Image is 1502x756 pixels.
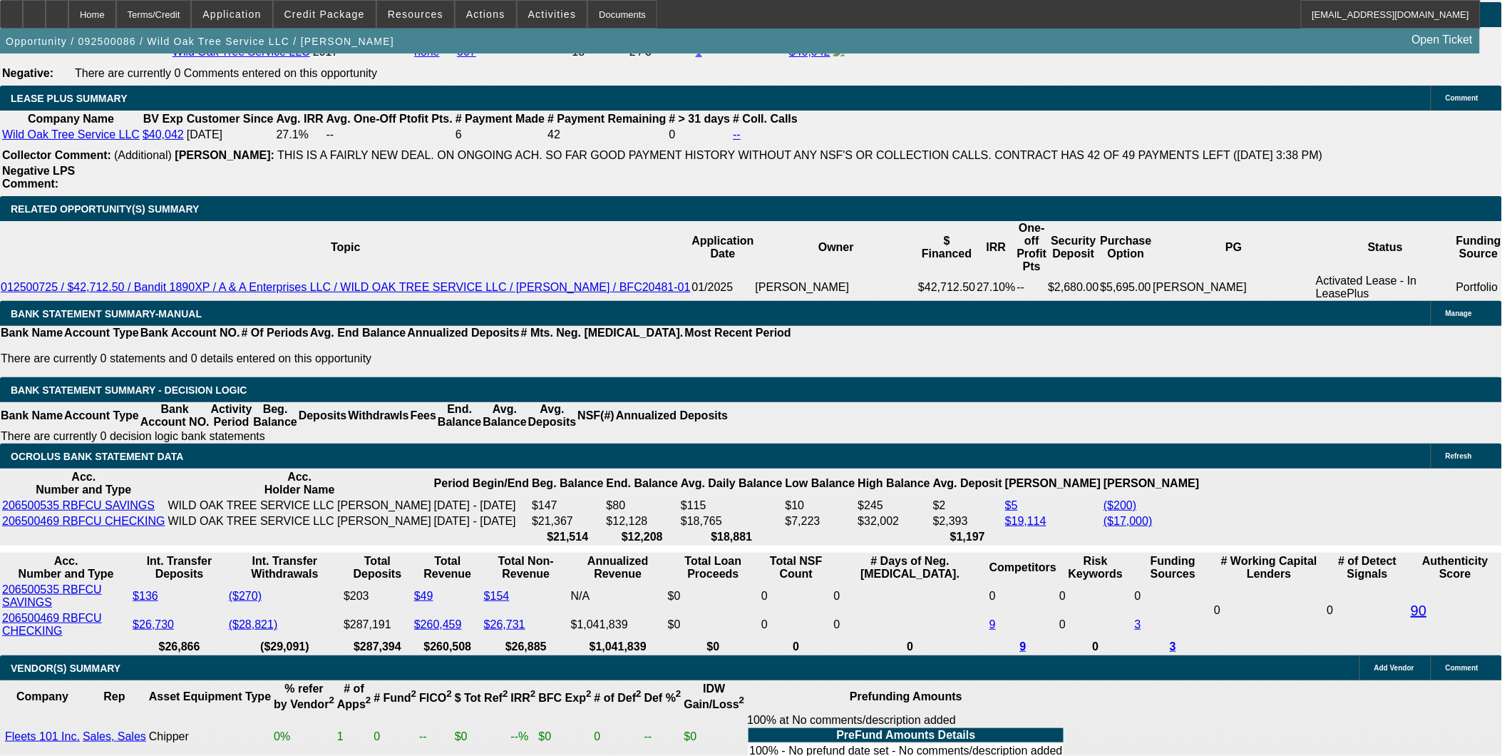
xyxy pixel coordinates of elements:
th: $12,208 [606,530,679,544]
sup: 2 [530,689,535,700]
b: # of Apps [337,683,371,710]
th: NSF(#) [577,402,615,429]
td: 0 [761,611,831,638]
th: Most Recent Period [684,326,792,340]
td: $5,695.00 [1100,274,1153,301]
th: [PERSON_NAME] [1103,470,1200,497]
th: Low Balance [785,470,856,497]
th: $260,508 [413,640,482,654]
span: Manage [1446,310,1472,317]
th: End. Balance [606,470,679,497]
a: $26,730 [133,618,174,630]
th: 0 [833,640,987,654]
span: Credit Package [284,9,365,20]
sup: 2 [503,689,508,700]
th: Account Type [63,326,140,340]
th: # Days of Neg. [MEDICAL_DATA]. [833,554,987,581]
th: Authenticity Score [1410,554,1501,581]
td: WILD OAK TREE SERVICE LLC [PERSON_NAME] [168,514,432,528]
th: 0 [1059,640,1133,654]
th: Funding Sources [1134,554,1213,581]
th: Competitors [989,554,1057,581]
th: Owner [755,221,918,274]
th: Status [1315,221,1456,274]
td: Activated Lease - In LeasePlus [1315,274,1456,301]
th: Avg. Balance [482,402,527,429]
td: $21,367 [531,514,604,528]
span: 0 [1214,604,1220,616]
b: # > 31 days [669,113,731,125]
th: Security Deposit [1047,221,1099,274]
td: 0 [989,583,1057,610]
span: OCROLUS BANK STATEMENT DATA [11,451,183,462]
td: [DATE] - [DATE] [433,514,530,528]
td: $287,191 [343,611,412,638]
th: Bank Account NO. [140,326,241,340]
th: Total Revenue [413,554,482,581]
a: Sales, Sales [83,730,146,742]
b: # of Def [595,692,642,704]
th: $ Financed [917,221,976,274]
b: Collector Comment: [2,149,111,161]
th: IRR [976,221,1016,274]
th: # Mts. Neg. [MEDICAL_DATA]. [520,326,684,340]
th: Period Begin/End [433,470,530,497]
th: $18,881 [680,530,783,544]
a: Wild Oak Tree Service LLC [2,128,140,141]
span: Application [202,9,261,20]
b: Customer Since [187,113,274,125]
td: 27.1% [276,128,324,142]
th: Annualized Revenue [570,554,666,581]
th: Withdrawls [347,402,409,429]
b: # Fund [374,692,416,704]
td: $2,393 [932,514,1003,528]
td: -- [326,128,453,142]
b: Negative: [2,67,53,79]
a: 206500469 RBFCU CHECKING [2,612,102,637]
th: Avg. Deposits [528,402,577,429]
a: Fleets 101 Inc. [5,730,80,742]
th: Acc. Number and Type [1,470,166,497]
b: Rep [103,690,125,703]
button: Application [192,1,272,28]
th: $21,514 [531,530,604,544]
th: Activity Period [210,402,253,429]
a: $26,731 [484,618,525,630]
th: Acc. Number and Type [1,554,130,581]
b: Def % [644,692,681,704]
td: N/A [570,583,666,610]
th: $1,197 [932,530,1003,544]
b: % refer by Vendor [274,683,334,710]
th: Application Date [691,221,755,274]
button: Activities [518,1,587,28]
b: BFC Exp [539,692,592,704]
th: End. Balance [437,402,482,429]
b: IDW Gain/Loss [684,683,745,710]
a: 012500725 / $42,712.50 / Bandit 1890XP / A & A Enterprises LLC / WILD OAK TREE SERVICE LLC / [PER... [1,281,691,293]
td: 01/2025 [691,274,755,301]
b: IRR [511,692,536,704]
b: Prefunding Amounts [850,690,962,703]
sup: 2 [739,695,744,706]
td: $203 [343,583,412,610]
td: 0 [1059,611,1133,638]
span: (Additional) [114,149,172,161]
a: 3 [1170,640,1176,653]
th: ($29,091) [228,640,341,654]
td: [DATE] [186,128,274,142]
b: Avg. IRR [277,113,324,125]
td: $245 [858,499,931,513]
span: Add Vendor [1374,664,1414,672]
th: Acc. Holder Name [168,470,432,497]
b: [PERSON_NAME]: [175,149,274,161]
span: Opportunity / 092500086 / Wild Oak Tree Service LLC / [PERSON_NAME] [6,36,394,47]
td: $147 [531,499,604,513]
a: 3 [1135,618,1141,630]
th: Total Non-Revenue [483,554,569,581]
td: 0 [833,611,987,638]
th: $1,041,839 [570,640,666,654]
b: PreFund Amounts Details [837,729,976,741]
td: $12,128 [606,514,679,528]
th: Total Loan Proceeds [667,554,759,581]
b: Company [16,690,68,703]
